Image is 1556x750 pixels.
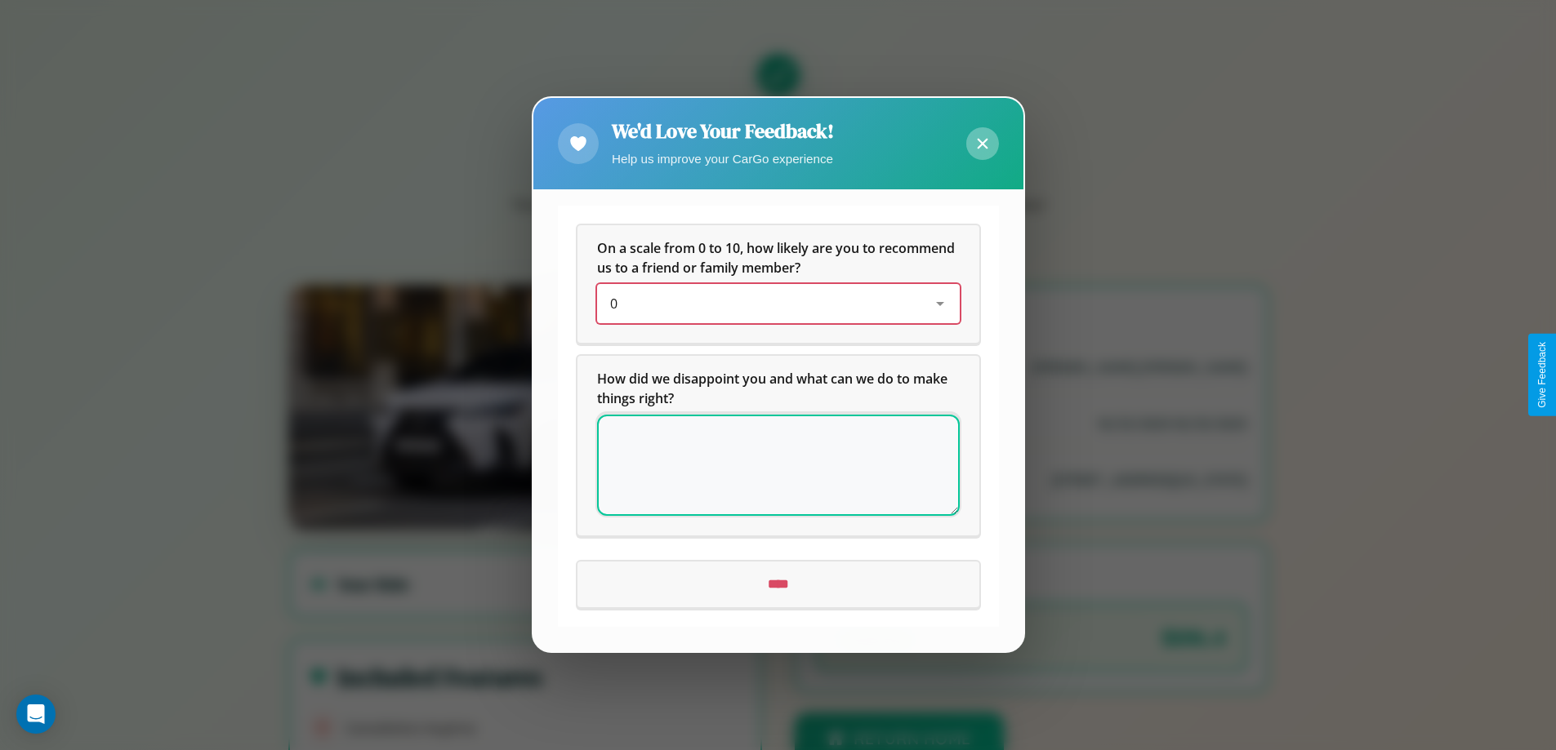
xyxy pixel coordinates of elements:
[16,695,56,734] div: Open Intercom Messenger
[1536,342,1548,408] div: Give Feedback
[597,285,960,324] div: On a scale from 0 to 10, how likely are you to recommend us to a friend or family member?
[577,226,979,344] div: On a scale from 0 to 10, how likely are you to recommend us to a friend or family member?
[612,148,834,170] p: Help us improve your CarGo experience
[597,371,951,408] span: How did we disappoint you and what can we do to make things right?
[610,295,617,313] span: 0
[597,239,960,278] h5: On a scale from 0 to 10, how likely are you to recommend us to a friend or family member?
[597,240,958,277] span: On a scale from 0 to 10, how likely are you to recommend us to a friend or family member?
[612,118,834,144] h2: We'd Love Your Feedback!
